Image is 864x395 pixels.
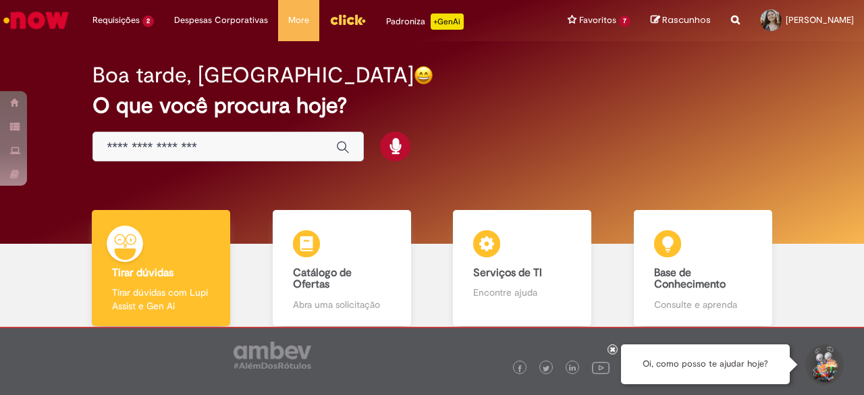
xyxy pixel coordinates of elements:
[142,16,154,27] span: 2
[431,14,464,30] p: +GenAi
[112,286,210,313] p: Tirar dúvidas com Lupi Assist e Gen Ai
[651,14,711,27] a: Rascunhos
[71,210,252,327] a: Tirar dúvidas Tirar dúvidas com Lupi Assist e Gen Ai
[174,14,268,27] span: Despesas Corporativas
[432,210,613,327] a: Serviços de TI Encontre ajuda
[786,14,854,26] span: [PERSON_NAME]
[252,210,433,327] a: Catálogo de Ofertas Abra uma solicitação
[569,365,576,373] img: logo_footer_linkedin.png
[112,266,173,280] b: Tirar dúvidas
[293,266,352,292] b: Catálogo de Ofertas
[288,14,309,27] span: More
[473,266,542,280] b: Serviços de TI
[329,9,366,30] img: click_logo_yellow_360x200.png
[92,14,140,27] span: Requisições
[613,210,794,327] a: Base de Conhecimento Consulte e aprenda
[516,365,523,372] img: logo_footer_facebook.png
[654,266,726,292] b: Base de Conhecimento
[579,14,616,27] span: Favoritos
[619,16,630,27] span: 7
[293,298,391,311] p: Abra uma solicitação
[473,286,571,299] p: Encontre ajuda
[621,344,790,384] div: Oi, como posso te ajudar hoje?
[92,63,414,87] h2: Boa tarde, [GEOGRAPHIC_DATA]
[386,14,464,30] div: Padroniza
[414,65,433,85] img: happy-face.png
[543,365,549,372] img: logo_footer_twitter.png
[662,14,711,26] span: Rascunhos
[234,342,311,369] img: logo_footer_ambev_rotulo_gray.png
[592,359,610,376] img: logo_footer_youtube.png
[654,298,752,311] p: Consulte e aprenda
[92,94,771,117] h2: O que você procura hoje?
[1,7,71,34] img: ServiceNow
[803,344,844,385] button: Iniciar Conversa de Suporte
